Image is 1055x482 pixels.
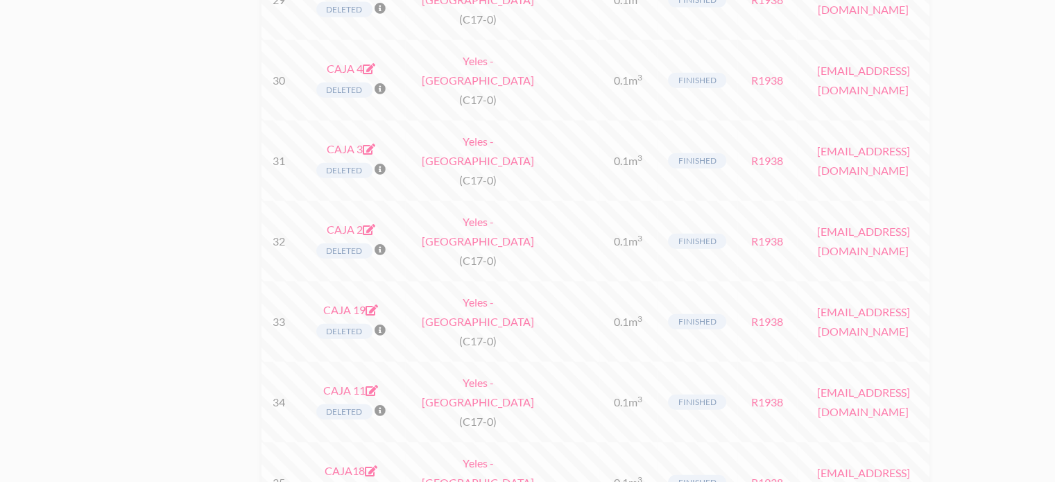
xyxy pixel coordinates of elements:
[261,362,296,442] div: 34
[422,295,534,328] a: Yeles - [GEOGRAPHIC_DATA]
[751,395,783,408] a: R1938
[817,144,910,177] a: [EMAIL_ADDRESS][DOMAIN_NAME]
[422,376,534,408] a: Yeles - [GEOGRAPHIC_DATA]
[637,233,642,243] sup: 3
[323,384,378,397] a: CAJA 11
[817,305,910,338] a: [EMAIL_ADDRESS][DOMAIN_NAME]
[422,135,534,167] a: Yeles - [GEOGRAPHIC_DATA]
[405,282,551,362] div: (C17-0)
[375,401,386,420] span: Deleted items are only logically deleted. The item is in the DB, but it's not visible or accessib...
[637,72,642,83] sup: 3
[637,313,642,324] sup: 3
[637,394,642,404] sup: 3
[405,40,551,121] div: (C17-0)
[375,79,386,98] span: Deleted items are only logically deleted. The item is in the DB, but it's not visible or accessib...
[261,40,296,121] div: 30
[405,121,551,201] div: (C17-0)
[316,2,372,17] span: Deleted
[637,153,642,163] sup: 3
[261,282,296,362] div: 33
[751,315,783,328] a: R1938
[599,201,657,282] div: 0.1m
[599,121,657,201] div: 0.1m
[375,160,386,179] span: Deleted items are only logically deleted. The item is in the DB, but it's not visible or accessib...
[668,153,726,169] span: finished
[422,215,534,248] a: Yeles - [GEOGRAPHIC_DATA]
[405,201,551,282] div: (C17-0)
[817,64,910,96] a: [EMAIL_ADDRESS][DOMAIN_NAME]
[375,240,386,259] span: Deleted items are only logically deleted. The item is in the DB, but it's not visible or accessib...
[751,74,783,87] a: R1938
[422,54,534,87] a: Yeles - [GEOGRAPHIC_DATA]
[817,225,910,257] a: [EMAIL_ADDRESS][DOMAIN_NAME]
[316,163,372,178] span: Deleted
[323,303,378,316] a: CAJA 19
[327,62,375,75] a: CAJA 4
[316,324,372,339] span: Deleted
[316,83,372,98] span: Deleted
[668,314,726,329] span: finished
[817,386,910,418] a: [EMAIL_ADDRESS][DOMAIN_NAME]
[599,282,657,362] div: 0.1m
[668,395,726,410] span: finished
[316,404,372,420] span: Deleted
[599,362,657,442] div: 0.1m
[261,201,296,282] div: 32
[751,234,783,248] a: R1938
[316,243,372,259] span: Deleted
[261,121,296,201] div: 31
[751,154,783,167] a: R1938
[375,320,386,340] span: Deleted items are only logically deleted. The item is in the DB, but it's not visible or accessib...
[668,234,726,249] span: finished
[405,362,551,442] div: (C17-0)
[327,142,375,155] a: CAJA 3
[668,73,726,88] span: finished
[599,40,657,121] div: 0.1m
[325,464,377,477] a: CAJA18
[327,223,375,236] a: CAJA 2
